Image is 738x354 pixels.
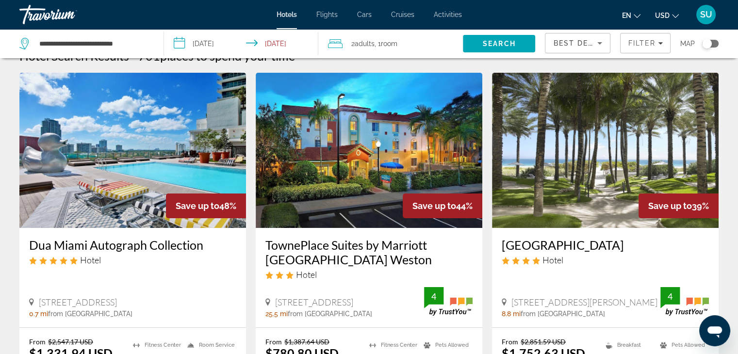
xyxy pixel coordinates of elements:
[128,338,182,352] li: Fitness Center
[355,40,375,48] span: Adults
[80,255,101,265] span: Hotel
[19,2,116,27] a: Travorium
[381,40,397,48] span: Room
[357,11,372,18] a: Cars
[639,193,719,218] div: 39%
[622,8,640,22] button: Change language
[256,73,482,228] img: TownePlace Suites by Marriott Fort Lauderdale Weston
[419,338,473,352] li: Pets Allowed
[700,10,712,19] span: SU
[176,201,219,211] span: Save up to
[265,238,473,267] a: TownePlace Suites by Marriott [GEOGRAPHIC_DATA] Weston
[39,297,117,307] span: [STREET_ADDRESS]
[693,4,719,25] button: User Menu
[424,290,443,302] div: 4
[318,29,463,58] button: Travelers: 2 adults, 0 children
[648,201,692,211] span: Save up to
[275,297,353,307] span: [STREET_ADDRESS]
[29,255,236,265] div: 5 star Hotel
[288,310,372,318] span: from [GEOGRAPHIC_DATA]
[655,8,679,22] button: Change currency
[403,193,482,218] div: 44%
[628,39,656,47] span: Filter
[182,338,236,352] li: Room Service
[483,40,516,48] span: Search
[502,238,709,252] a: [GEOGRAPHIC_DATA]
[699,315,730,346] iframe: Button to launch messaging window
[424,287,473,316] img: TrustYou guest rating badge
[680,37,695,50] span: Map
[364,338,418,352] li: Fitness Center
[38,36,149,51] input: Search hotel destination
[29,238,236,252] a: Dua Miami Autograph Collection
[502,338,518,346] span: From
[542,255,563,265] span: Hotel
[492,73,719,228] img: Grand Beach Hotel Surfside
[521,338,566,346] del: $2,851.59 USD
[660,287,709,316] img: TrustYou guest rating badge
[265,269,473,280] div: 3 star Hotel
[164,29,318,58] button: Select check in and out date
[434,11,462,18] a: Activities
[296,269,317,280] span: Hotel
[29,310,48,318] span: 0.7 mi
[48,338,93,346] del: $2,547.17 USD
[620,33,671,53] button: Filters
[351,37,375,50] span: 2
[695,39,719,48] button: Toggle map
[511,297,657,307] span: [STREET_ADDRESS][PERSON_NAME]
[655,338,709,352] li: Pets Allowed
[166,193,246,218] div: 48%
[660,290,680,302] div: 4
[412,201,456,211] span: Save up to
[502,255,709,265] div: 4 star Hotel
[29,338,46,346] span: From
[391,11,414,18] a: Cruises
[19,73,246,228] img: Dua Miami Autograph Collection
[655,12,670,19] span: USD
[553,39,604,47] span: Best Deals
[553,37,602,49] mat-select: Sort by
[277,11,297,18] a: Hotels
[622,12,631,19] span: en
[48,310,132,318] span: from [GEOGRAPHIC_DATA]
[316,11,338,18] a: Flights
[265,310,288,318] span: 25.5 mi
[463,35,535,52] button: Search
[375,37,397,50] span: , 1
[502,310,521,318] span: 8.8 mi
[521,310,605,318] span: from [GEOGRAPHIC_DATA]
[601,338,655,352] li: Breakfast
[284,338,329,346] del: $1,387.64 USD
[265,338,282,346] span: From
